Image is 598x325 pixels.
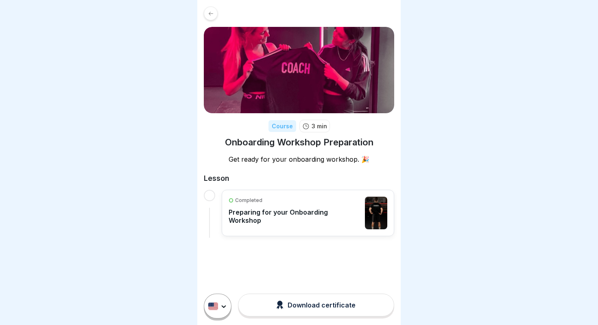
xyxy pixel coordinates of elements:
[204,155,394,164] p: Get ready for your onboarding workshop. 🎉
[229,208,361,224] p: Preparing for your Onboarding Workshop
[208,303,218,310] img: us.svg
[204,27,394,113] img: ho20usilb1958hsj8ca7h6wm.png
[276,301,356,310] div: Download certificate
[229,197,387,229] a: CompletedPreparing for your Onboarding Workshop
[268,120,296,132] div: Course
[204,173,394,183] h2: Lesson
[225,136,373,148] h1: Onboarding Workshop Preparation
[238,294,394,316] button: Download certificate
[365,197,387,229] img: clx1xnpcc00003b797k8j0gbe.jpg
[235,197,262,204] p: Completed
[312,122,327,130] p: 3 min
